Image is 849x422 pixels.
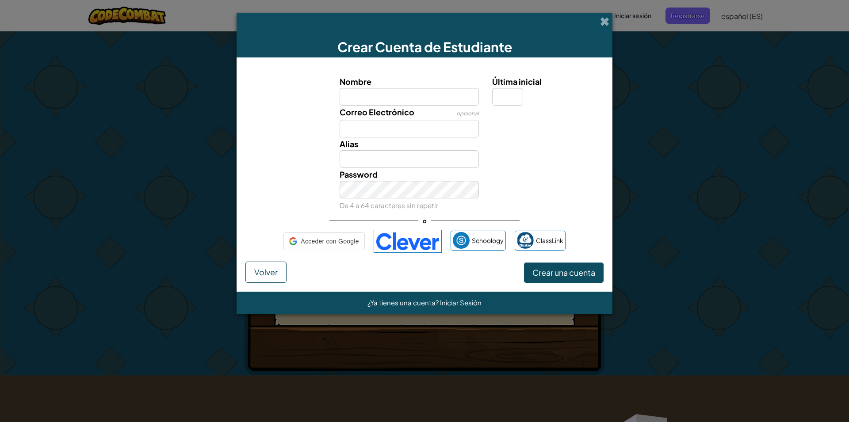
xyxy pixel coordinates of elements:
[536,234,563,247] span: ClassLink
[340,76,371,87] span: Nombre
[374,230,442,253] img: clever-logo-blue.png
[340,139,358,149] span: Alias
[254,267,278,277] span: Volver
[340,107,414,117] span: Correo Electrónico
[340,201,438,209] small: De 4 a 64 caracteres sin repetir
[453,232,470,249] img: schoology.png
[418,214,431,227] span: o
[367,298,440,307] span: ¿Ya tienes una cuenta?
[456,110,479,117] span: opcional
[532,267,595,278] span: Crear una cuenta
[492,76,542,87] span: Última inicial
[472,234,504,247] span: Schoology
[301,235,359,248] span: Acceder con Google
[517,232,534,249] img: classlink-logo-small.png
[245,262,287,283] button: Volver
[283,232,364,250] div: Acceder con Google
[337,38,512,55] span: Crear Cuenta de Estudiante
[340,169,378,179] span: Password
[440,298,482,307] a: Iniciar Sesión
[524,262,604,283] button: Crear una cuenta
